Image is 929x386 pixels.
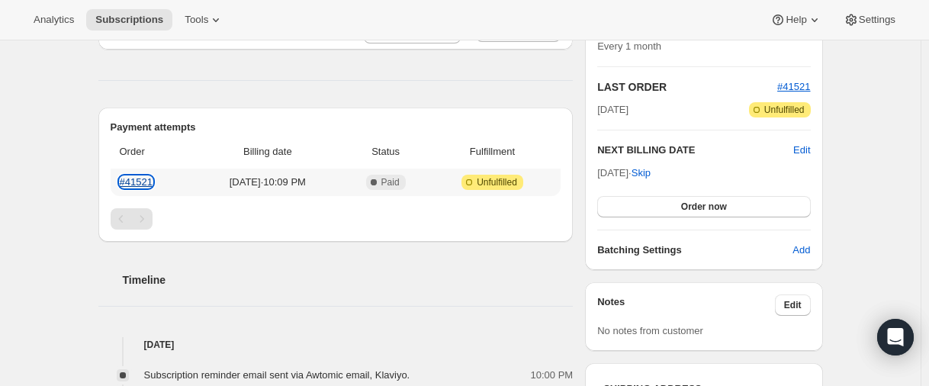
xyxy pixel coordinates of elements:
[597,167,651,179] span: [DATE] ·
[123,272,574,288] h2: Timeline
[783,238,819,262] button: Add
[597,243,792,258] h6: Batching Settings
[86,9,172,31] button: Subscriptions
[597,40,661,52] span: Every 1 month
[597,196,810,217] button: Order now
[197,144,338,159] span: Billing date
[632,166,651,181] span: Skip
[531,368,574,383] span: 10:00 PM
[111,208,561,230] nav: Pagination
[834,9,905,31] button: Settings
[347,144,423,159] span: Status
[681,201,727,213] span: Order now
[597,79,777,95] h2: LAST ORDER
[111,120,561,135] h2: Payment attempts
[120,176,153,188] a: #41521
[859,14,895,26] span: Settings
[597,294,775,316] h3: Notes
[784,299,802,311] span: Edit
[777,79,810,95] button: #41521
[185,14,208,26] span: Tools
[761,9,831,31] button: Help
[197,175,338,190] span: [DATE] · 10:09 PM
[786,14,806,26] span: Help
[98,337,574,352] h4: [DATE]
[877,319,914,355] div: Open Intercom Messenger
[775,294,811,316] button: Edit
[144,369,410,381] span: Subscription reminder email sent via Awtomic email, Klaviyo.
[764,104,805,116] span: Unfulfilled
[433,144,551,159] span: Fulfillment
[477,176,517,188] span: Unfulfilled
[24,9,83,31] button: Analytics
[597,102,628,117] span: [DATE]
[111,135,193,169] th: Order
[34,14,74,26] span: Analytics
[597,143,793,158] h2: NEXT BILLING DATE
[777,81,810,92] a: #41521
[175,9,233,31] button: Tools
[381,176,400,188] span: Paid
[622,161,660,185] button: Skip
[792,243,810,258] span: Add
[793,143,810,158] button: Edit
[95,14,163,26] span: Subscriptions
[597,325,703,336] span: No notes from customer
